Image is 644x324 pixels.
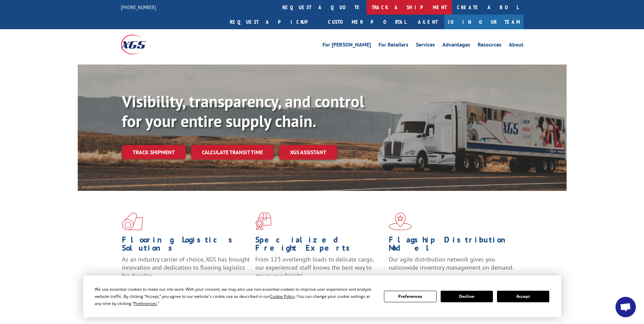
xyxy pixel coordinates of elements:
b: Visibility, transparency, and control for your entire supply chain. [122,91,364,131]
img: xgs-icon-focused-on-flooring-red [255,213,271,230]
h1: Flooring Logistics Solutions [122,236,250,255]
img: xgs-icon-flagship-distribution-model-red [389,213,412,230]
a: [PHONE_NUMBER] [121,4,156,11]
a: Track shipment [122,145,186,159]
div: Cookie Consent Prompt [83,275,561,317]
a: Agent [411,15,444,29]
div: Open chat [615,297,636,317]
span: Our agile distribution network gives you nationwide inventory management on demand. [389,255,514,271]
h1: Specialized Freight Experts [255,236,384,255]
a: Join Our Team [444,15,523,29]
div: We use essential cookies to make our site work. With your consent, we may also use non-essential ... [95,286,376,307]
a: XGS ASSISTANT [279,145,337,160]
button: Decline [441,291,493,302]
a: For [PERSON_NAME] [323,42,371,50]
p: From 123 overlength loads to delicate cargo, our experienced staff knows the best way to move you... [255,255,384,286]
a: Customer Portal [323,15,411,29]
a: Calculate transit time [191,145,274,160]
a: About [509,42,523,50]
a: Advantages [442,42,470,50]
button: Preferences [384,291,436,302]
span: As an industry carrier of choice, XGS has brought innovation and dedication to flooring logistics... [122,255,250,280]
a: For Retailers [379,42,408,50]
button: Accept [497,291,549,302]
span: Cookie Policy [270,293,295,299]
a: Services [416,42,435,50]
a: Resources [478,42,501,50]
img: xgs-icon-total-supply-chain-intelligence-red [122,213,143,230]
span: Preferences [134,301,157,306]
h1: Flagship Distribution Model [389,236,517,255]
a: Request a pickup [225,15,323,29]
